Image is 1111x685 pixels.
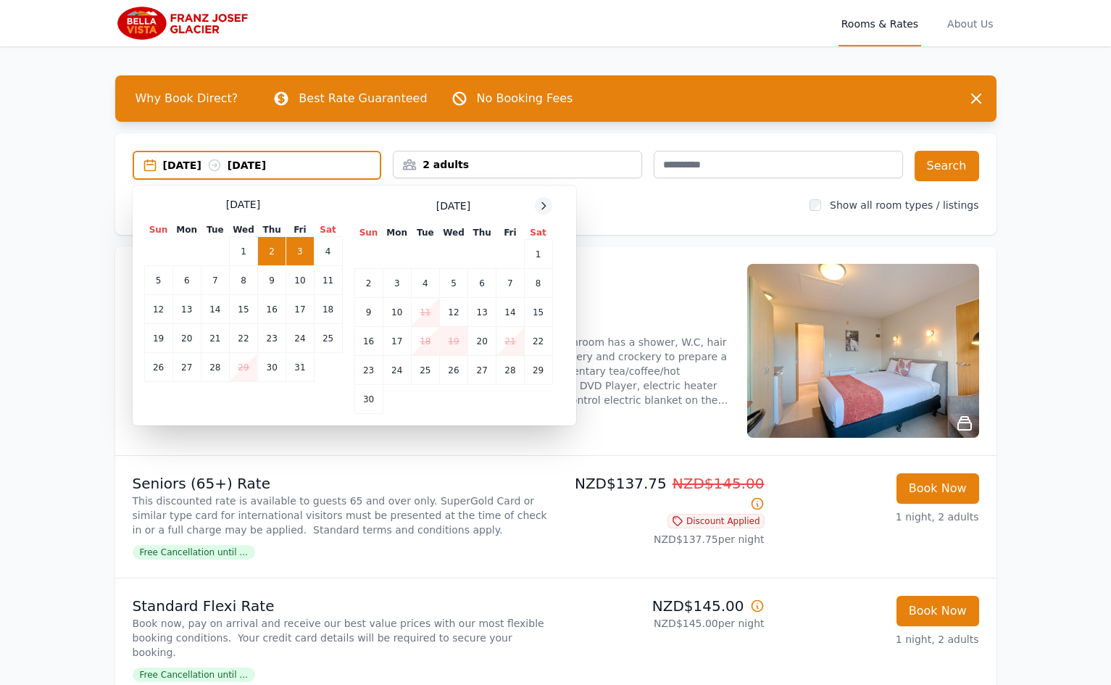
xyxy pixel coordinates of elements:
div: [DATE] [DATE] [163,158,380,173]
td: 9 [354,298,383,327]
span: [DATE] [436,199,470,213]
td: 1 [524,240,552,269]
td: 12 [144,295,172,324]
td: 21 [496,327,524,356]
th: Thu [258,223,286,237]
td: 24 [383,356,411,385]
span: Why Book Direct? [124,84,250,113]
p: NZD$145.00 [562,596,765,616]
div: 2 adults [394,157,641,172]
p: 1 night, 2 adults [776,510,979,524]
span: NZD$145.00 [673,475,765,492]
td: 15 [229,295,257,324]
td: 7 [496,269,524,298]
td: 24 [286,324,314,353]
td: 18 [314,295,342,324]
p: NZD$145.00 per night [562,616,765,631]
td: 19 [439,327,467,356]
p: No Booking Fees [477,90,573,107]
td: 16 [354,327,383,356]
td: 5 [144,266,172,295]
td: 3 [383,269,411,298]
td: 25 [314,324,342,353]
label: Show all room types / listings [830,199,978,211]
span: Discount Applied [667,514,765,528]
th: Mon [172,223,201,237]
td: 6 [468,269,496,298]
td: 23 [354,356,383,385]
td: 3 [286,237,314,266]
td: 4 [411,269,439,298]
button: Book Now [896,596,979,626]
td: 12 [439,298,467,327]
td: 17 [383,327,411,356]
span: Free Cancellation until ... [133,668,255,682]
p: This discounted rate is available to guests 65 and over only. SuperGold Card or similar type card... [133,494,550,537]
td: 5 [439,269,467,298]
td: 18 [411,327,439,356]
td: 13 [172,295,201,324]
button: Book Now [896,473,979,504]
td: 13 [468,298,496,327]
th: Wed [229,223,257,237]
th: Sat [524,226,552,240]
td: 22 [524,327,552,356]
span: Free Cancellation until ... [133,545,255,560]
td: 16 [258,295,286,324]
td: 23 [258,324,286,353]
td: 19 [144,324,172,353]
td: 27 [468,356,496,385]
td: 8 [524,269,552,298]
th: Fri [286,223,314,237]
td: 10 [383,298,411,327]
td: 31 [286,353,314,382]
td: 25 [411,356,439,385]
td: 26 [144,353,172,382]
td: 10 [286,266,314,295]
p: Seniors (65+) Rate [133,473,550,494]
button: Search [915,151,979,181]
p: NZD$137.75 per night [562,532,765,547]
td: 14 [496,298,524,327]
td: 11 [411,298,439,327]
td: 11 [314,266,342,295]
td: 2 [354,269,383,298]
img: Bella Vista Franz Josef Glacier [115,6,255,41]
th: Tue [201,223,229,237]
td: 21 [201,324,229,353]
th: Fri [496,226,524,240]
p: Best Rate Guaranteed [299,90,427,107]
td: 17 [286,295,314,324]
th: Sun [144,223,172,237]
td: 1 [229,237,257,266]
p: Book now, pay on arrival and receive our best value prices with our most flexible booking conditi... [133,616,550,660]
th: Sat [314,223,342,237]
td: 8 [229,266,257,295]
th: Wed [439,226,467,240]
p: 1 night, 2 adults [776,632,979,647]
td: 20 [172,324,201,353]
td: 14 [201,295,229,324]
th: Thu [468,226,496,240]
td: 6 [172,266,201,295]
td: 2 [258,237,286,266]
td: 9 [258,266,286,295]
td: 26 [439,356,467,385]
p: NZD$137.75 [562,473,765,514]
td: 15 [524,298,552,327]
td: 29 [524,356,552,385]
td: 30 [258,353,286,382]
td: 20 [468,327,496,356]
p: Standard Flexi Rate [133,596,550,616]
td: 27 [172,353,201,382]
th: Mon [383,226,411,240]
span: [DATE] [226,197,260,212]
td: 30 [354,385,383,414]
td: 4 [314,237,342,266]
th: Tue [411,226,439,240]
td: 28 [201,353,229,382]
th: Sun [354,226,383,240]
td: 29 [229,353,257,382]
td: 22 [229,324,257,353]
td: 28 [496,356,524,385]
